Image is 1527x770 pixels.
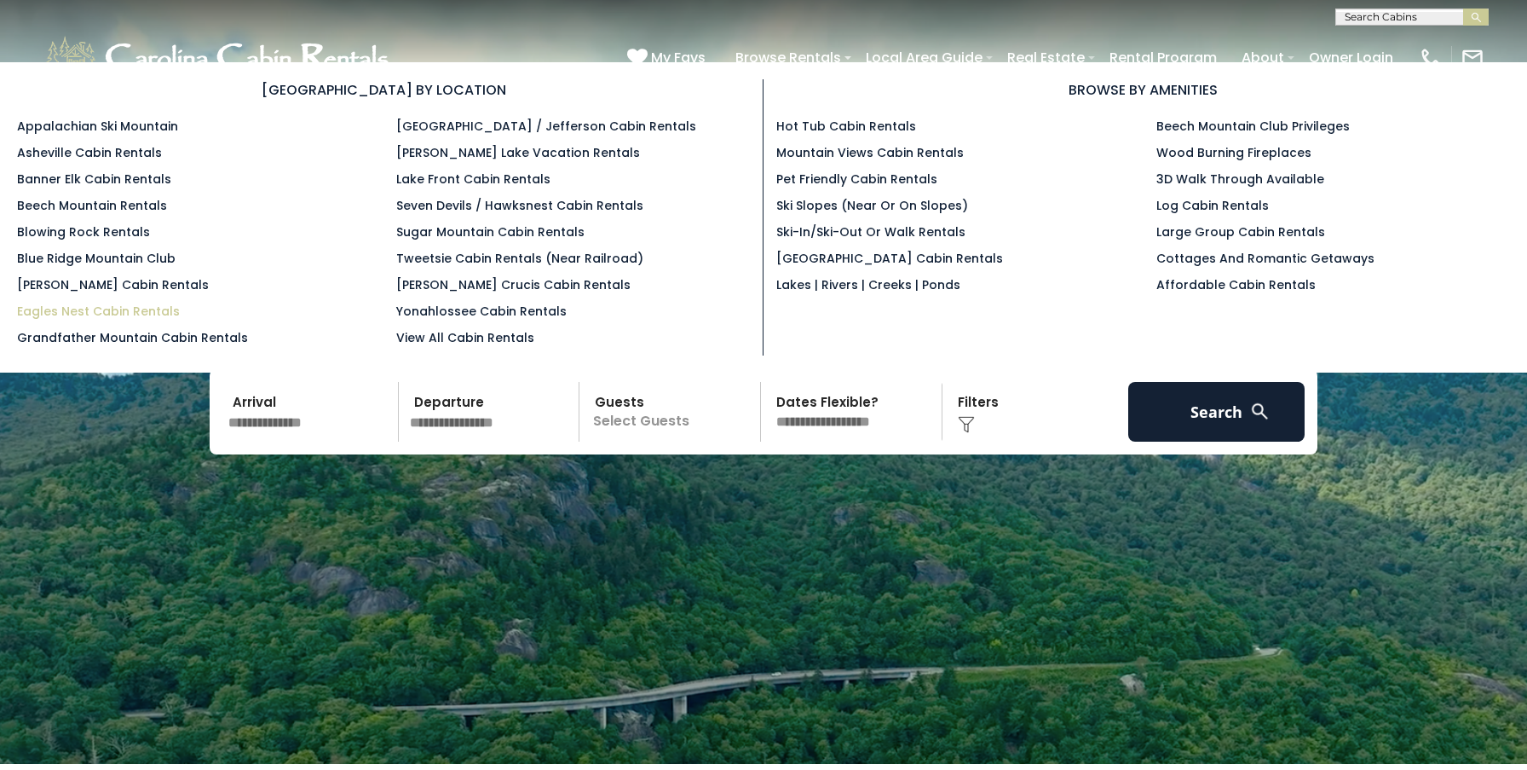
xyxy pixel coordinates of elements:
[999,43,1093,72] a: Real Estate
[396,197,643,214] a: Seven Devils / Hawksnest Cabin Rentals
[17,171,171,188] a: Banner Elk Cabin Rentals
[17,223,150,240] a: Blowing Rock Rentals
[1156,118,1350,135] a: Beech Mountain Club Privileges
[1101,43,1225,72] a: Rental Program
[776,144,964,161] a: Mountain Views Cabin Rentals
[396,118,696,135] a: [GEOGRAPHIC_DATA] / Jefferson Cabin Rentals
[776,118,916,135] a: Hot Tub Cabin Rentals
[958,416,975,433] img: filter--v1.png
[396,144,640,161] a: [PERSON_NAME] Lake Vacation Rentals
[585,382,760,442] p: Select Guests
[776,197,968,214] a: Ski Slopes (Near or On Slopes)
[776,223,965,240] a: Ski-in/Ski-Out or Walk Rentals
[396,171,550,188] a: Lake Front Cabin Rentals
[396,303,567,320] a: Yonahlossee Cabin Rentals
[776,276,960,293] a: Lakes | Rivers | Creeks | Ponds
[1156,276,1316,293] a: Affordable Cabin Rentals
[857,43,991,72] a: Local Area Guide
[17,250,176,267] a: Blue Ridge Mountain Club
[776,250,1003,267] a: [GEOGRAPHIC_DATA] Cabin Rentals
[43,32,396,84] img: White-1-1-2.png
[776,171,937,188] a: Pet Friendly Cabin Rentals
[1233,43,1293,72] a: About
[627,47,710,69] a: My Favs
[396,250,643,267] a: Tweetsie Cabin Rentals (Near Railroad)
[776,79,1510,101] h3: BROWSE BY AMENITIES
[17,329,248,346] a: Grandfather Mountain Cabin Rentals
[17,79,750,101] h3: [GEOGRAPHIC_DATA] BY LOCATION
[1156,197,1269,214] a: Log Cabin Rentals
[651,47,706,68] span: My Favs
[1156,171,1324,188] a: 3D Walk Through Available
[17,303,180,320] a: Eagles Nest Cabin Rentals
[17,118,178,135] a: Appalachian Ski Mountain
[17,197,167,214] a: Beech Mountain Rentals
[1156,223,1325,240] a: Large Group Cabin Rentals
[1128,382,1305,442] button: Search
[396,223,585,240] a: Sugar Mountain Cabin Rentals
[396,329,534,346] a: View All Cabin Rentals
[1156,250,1374,267] a: Cottages and Romantic Getaways
[1419,46,1443,70] img: phone-regular-white.png
[396,276,631,293] a: [PERSON_NAME] Crucis Cabin Rentals
[1461,46,1484,70] img: mail-regular-white.png
[1300,43,1402,72] a: Owner Login
[17,144,162,161] a: Asheville Cabin Rentals
[17,276,209,293] a: [PERSON_NAME] Cabin Rentals
[1156,144,1311,161] a: Wood Burning Fireplaces
[1249,401,1271,422] img: search-regular-white.png
[727,43,850,72] a: Browse Rentals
